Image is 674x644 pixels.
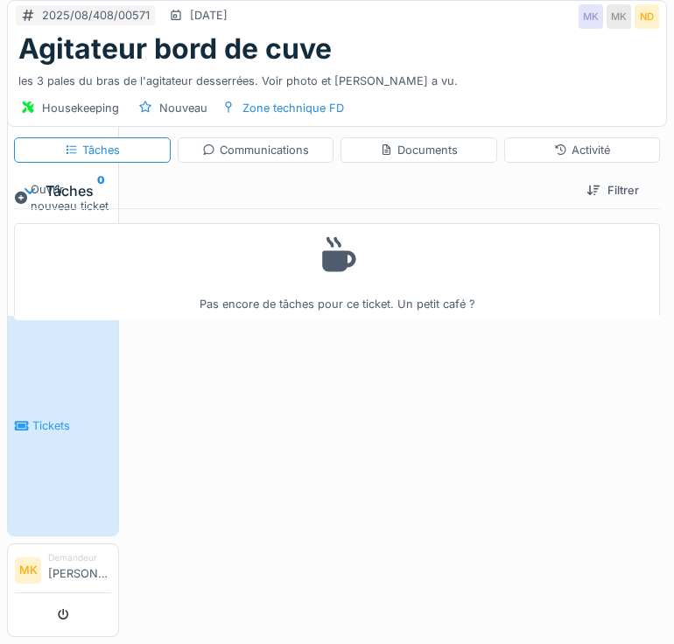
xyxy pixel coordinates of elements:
[32,417,111,434] span: Tickets
[21,180,572,201] div: Tâches
[554,142,610,158] div: Activité
[635,4,659,29] div: ND
[159,100,207,116] div: Nouveau
[65,142,120,158] div: Tâches
[579,178,646,202] div: Filtrer
[97,180,105,201] sup: 0
[18,32,332,66] h1: Agitateur bord de cuve
[42,100,119,116] div: Housekeeping
[18,66,656,89] div: les 3 pales du bras de l'agitateur desserrées. Voir photo et [PERSON_NAME] a vu.
[242,100,344,116] div: Zone technique FD
[48,551,111,589] li: [PERSON_NAME]
[190,7,228,24] div: [DATE]
[579,4,603,29] div: MK
[15,557,41,584] li: MK
[8,316,118,535] a: Tickets
[202,142,309,158] div: Communications
[48,551,111,564] div: Demandeur
[380,142,458,158] div: Documents
[25,231,649,312] div: Pas encore de tâches pour ce ticket. Un petit café ?
[15,551,111,593] a: MK Demandeur[PERSON_NAME]
[42,7,150,24] div: 2025/08/408/00571
[607,4,631,29] div: MK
